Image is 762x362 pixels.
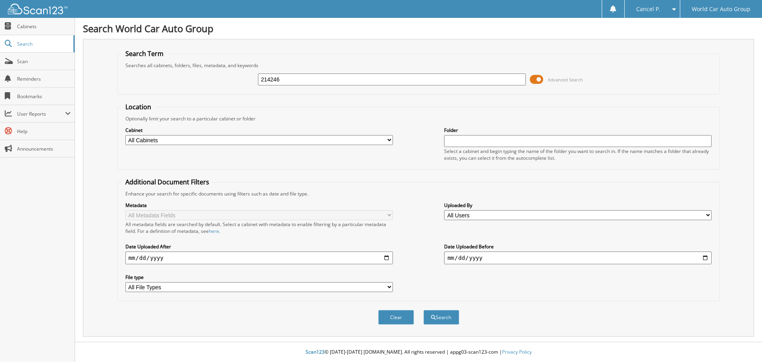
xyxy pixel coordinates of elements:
span: Scan123 [306,348,325,355]
a: Privacy Policy [502,348,532,355]
div: All metadata fields are searched by default. Select a cabinet with metadata to enable filtering b... [125,221,393,234]
img: scan123-logo-white.svg [8,4,67,14]
legend: Location [121,103,155,111]
div: © [DATE]-[DATE] [DOMAIN_NAME]. All rights reserved | appg03-scan123-com | [75,343,762,362]
span: User Reports [17,110,65,117]
span: Cabinets [17,23,71,30]
input: start [125,252,393,264]
span: World Car Auto Group [692,7,750,12]
button: Clear [378,310,414,325]
span: Help [17,128,71,135]
span: Reminders [17,75,71,82]
div: Searches all cabinets, folders, files, metadata, and keywords [121,62,716,69]
div: Enhance your search for specific documents using filters such as date and file type. [121,190,716,197]
span: Scan [17,58,71,65]
label: File type [125,274,393,281]
label: Cabinet [125,127,393,134]
span: Search [17,41,69,47]
button: Search [423,310,459,325]
iframe: Chat Widget [722,324,762,362]
label: Folder [444,127,712,134]
a: here [209,228,219,234]
legend: Search Term [121,49,167,58]
label: Date Uploaded After [125,243,393,250]
label: Uploaded By [444,202,712,209]
div: Optionally limit your search to a particular cabinet or folder [121,115,716,122]
span: Cancel P. [636,7,660,12]
legend: Additional Document Filters [121,178,213,186]
div: Select a cabinet and begin typing the name of the folder you want to search in. If the name match... [444,148,712,161]
input: end [444,252,712,264]
span: Advanced Search [548,77,583,83]
h1: Search World Car Auto Group [83,22,754,35]
label: Date Uploaded Before [444,243,712,250]
span: Bookmarks [17,93,71,100]
label: Metadata [125,202,393,209]
span: Announcements [17,145,71,152]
